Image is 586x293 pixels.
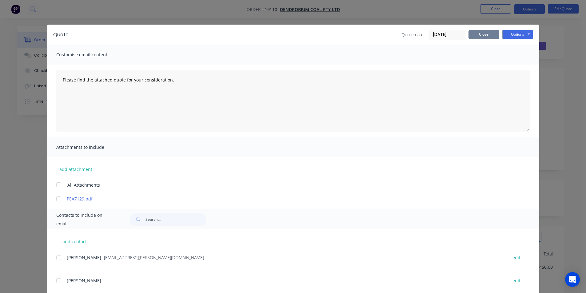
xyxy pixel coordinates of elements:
span: [PERSON_NAME] [67,278,101,283]
div: Quote [53,31,69,38]
a: PEA7129.pdf [67,196,501,202]
span: Contacts to include on email [56,211,114,228]
button: add contact [56,237,93,246]
button: Options [502,30,533,39]
span: Quote date [401,31,424,38]
span: [PERSON_NAME] [67,255,101,260]
textarea: Please find the attached quote for your consideration. [56,70,530,132]
div: Open Intercom Messenger [565,272,580,287]
button: add attachment [56,164,95,174]
span: Attachments to include [56,143,124,152]
button: edit [509,253,524,262]
span: Customise email content [56,50,124,59]
span: - [EMAIL_ADDRESS][PERSON_NAME][DOMAIN_NAME] [101,255,204,260]
span: All Attachments [67,182,100,188]
button: edit [509,276,524,285]
button: Close [468,30,499,39]
input: Search... [146,213,206,226]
